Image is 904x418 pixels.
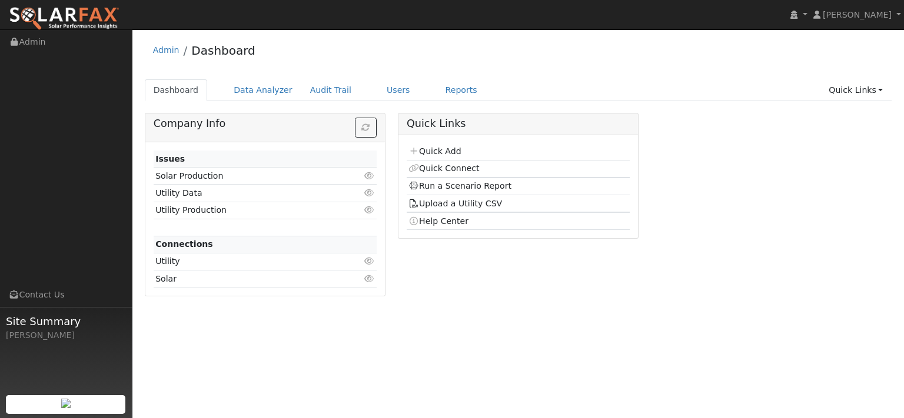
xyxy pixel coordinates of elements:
[364,206,375,214] i: Click to view
[154,202,341,219] td: Utility Production
[301,79,360,101] a: Audit Trail
[154,270,341,287] td: Solar
[145,79,208,101] a: Dashboard
[225,79,301,101] a: Data Analyzer
[437,79,486,101] a: Reports
[407,118,630,130] h5: Quick Links
[408,146,461,156] a: Quick Add
[191,44,255,58] a: Dashboard
[378,79,419,101] a: Users
[154,185,341,202] td: Utility Data
[61,399,71,408] img: retrieve
[364,189,375,197] i: Click to view
[364,257,375,265] i: Click to view
[364,275,375,283] i: Click to view
[154,253,341,270] td: Utility
[9,6,119,31] img: SolarFax
[408,216,468,226] a: Help Center
[153,45,180,55] a: Admin
[408,163,479,173] a: Quick Connect
[820,79,892,101] a: Quick Links
[364,172,375,180] i: Click to view
[6,329,126,342] div: [PERSON_NAME]
[155,154,185,163] strong: Issues
[6,313,126,329] span: Site Summary
[154,168,341,185] td: Solar Production
[823,10,892,19] span: [PERSON_NAME]
[154,118,377,130] h5: Company Info
[408,199,502,208] a: Upload a Utility CSV
[155,239,213,249] strong: Connections
[408,181,511,190] a: Run a Scenario Report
